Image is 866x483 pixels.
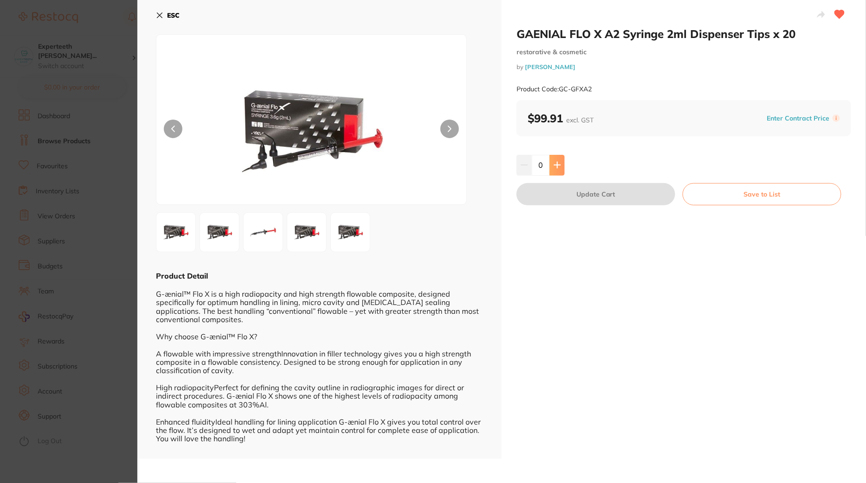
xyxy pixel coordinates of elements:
span: excl. GST [566,116,594,124]
img: LmpwZw [159,216,193,249]
label: i [833,114,840,122]
b: Product Detail [156,271,208,280]
small: by [517,64,851,70]
button: Save to List [683,183,841,205]
a: [PERSON_NAME] [525,63,575,70]
button: Update Cart [517,183,675,205]
div: G-ænial™ Flo X is a high radiopacity and high strength flowable composite, designed specifically ... [156,281,483,451]
b: $99.91 [528,111,594,125]
small: restorative & cosmetic [517,48,851,56]
h2: GAENIAL FLO X A2 Syringe 2ml Dispenser Tips x 20 [517,27,851,41]
small: Product Code: GC-GFXA2 [517,85,592,93]
b: ESC [167,11,180,19]
img: XzQuanBn [290,216,323,249]
button: Enter Contract Price [764,114,833,123]
img: XzMuanBn [246,216,280,249]
img: LmpwZw [219,58,405,204]
img: XzIuanBn [203,216,236,249]
img: XzUuanBn [334,216,367,249]
button: ESC [156,7,180,23]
